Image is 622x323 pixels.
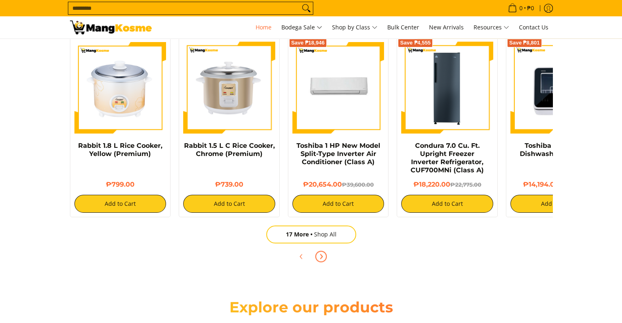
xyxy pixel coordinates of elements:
[518,5,524,11] span: 0
[78,142,162,158] a: Rabbit 1.8 L Rice Cooker, Yellow (Premium)
[505,4,537,13] span: •
[251,16,276,38] a: Home
[296,142,380,166] a: Toshiba 1 HP New Model Split-Type Inverter Air Conditioner (Class A)
[509,40,540,45] span: Save ₱8,801
[74,180,166,189] h6: ₱799.00
[526,5,535,11] span: ₱0
[292,42,384,134] img: Toshiba 1 HP New Model Split-Type Inverter Air Conditioner (Class A)
[401,42,493,134] img: Condura 7.0 Cu. Ft. Upright Freezer Inverter Refrigerator, CUF700MNi (Class A)
[401,195,493,213] button: Add to Cart
[193,298,430,316] h2: Explore our products
[74,42,166,134] img: https://mangkosme.com/products/rabbit-1-8-l-rice-cooker-yellow-class-a
[515,16,552,38] a: Contact Us
[332,22,377,33] span: Shop by Class
[510,180,602,189] h6: ₱14,194.00
[292,195,384,213] button: Add to Cart
[474,22,509,33] span: Resources
[510,42,602,134] img: Toshiba Mini 4-Set Dishwasher (Class A)
[429,23,464,31] span: New Arrivals
[286,230,314,238] span: 17 More
[70,20,152,34] img: Mang Kosme: Your Home Appliances Warehouse Sale Partner!
[291,40,325,45] span: Save ₱18,946
[183,195,275,213] button: Add to Cart
[277,16,326,38] a: Bodega Sale
[281,22,322,33] span: Bodega Sale
[74,195,166,213] button: Add to Cart
[183,42,275,134] img: https://mangkosme.com/products/rabbit-1-5-l-c-rice-cooker-chrome-class-a
[160,16,552,38] nav: Main Menu
[400,40,431,45] span: Save ₱4,555
[411,142,484,174] a: Condura 7.0 Cu. Ft. Upright Freezer Inverter Refrigerator, CUF700MNi (Class A)
[387,23,419,31] span: Bulk Center
[510,195,602,213] button: Add to Cart
[401,180,493,189] h6: ₱18,220.00
[342,181,374,188] del: ₱39,600.00
[519,23,548,31] span: Contact Us
[383,16,423,38] a: Bulk Center
[292,247,310,265] button: Previous
[469,16,513,38] a: Resources
[266,225,356,243] a: 17 MoreShop All
[425,16,468,38] a: New Arrivals
[450,181,481,188] del: ₱22,775.00
[256,23,272,31] span: Home
[184,142,274,158] a: Rabbit 1.5 L C Rice Cooker, Chrome (Premium)
[520,142,593,158] a: Toshiba Mini 4-Set Dishwasher (Class A)
[183,180,275,189] h6: ₱739.00
[312,247,330,265] button: Next
[300,2,313,14] button: Search
[292,180,384,189] h6: ₱20,654.00
[328,16,382,38] a: Shop by Class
